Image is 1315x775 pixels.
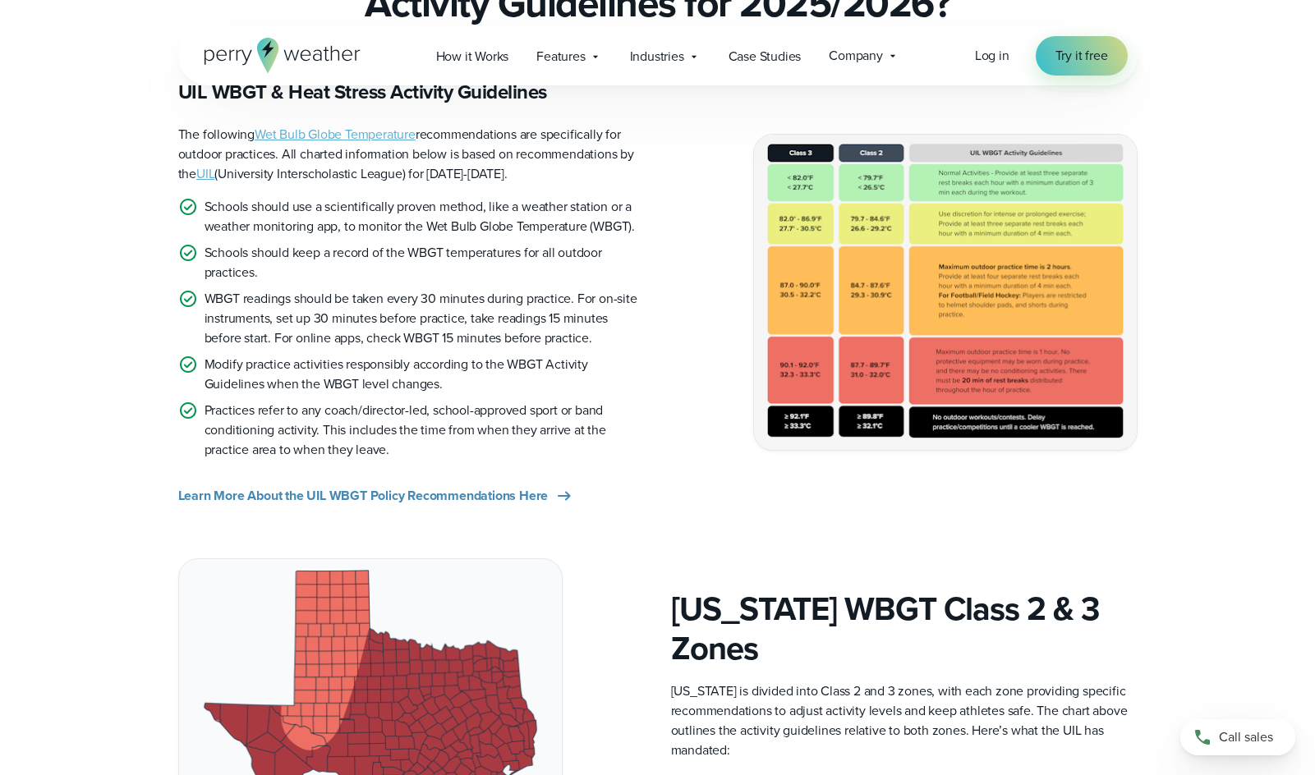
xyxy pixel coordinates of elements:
span: Case Studies [729,47,802,66]
span: How it Works [436,47,509,66]
a: Case Studies [715,39,816,73]
p: Schools should use a scientifically proven method, like a weather station or a weather monitoring... [205,197,645,236]
span: Try it free [1055,46,1108,66]
p: The following recommendations are specifically for outdoor practices. All charted information bel... [178,125,645,184]
p: Modify practice activities responsibly according to the WBGT Activity Guidelines when the WBGT le... [205,355,645,394]
img: UIL WBGT Guidelines texas state weather policies [754,135,1137,449]
span: Company [829,46,883,66]
a: How it Works [422,39,523,73]
p: Schools should keep a record of the WBGT temperatures for all outdoor practices. [205,243,645,282]
span: Learn More About the UIL WBGT Policy Recommendations Here [178,486,549,506]
a: Learn More About the UIL WBGT Policy Recommendations Here [178,486,575,506]
p: WBGT readings should be taken every 30 minutes during practice. For on-site instruments, set up 3... [205,289,645,348]
p: Practices refer to any coach/director-led, school-approved sport or band conditioning activity. T... [205,401,645,460]
span: Log in [975,46,1009,65]
h3: [US_STATE] WBGT Class 2 & 3 Zones [671,589,1138,668]
span: Industries [630,47,684,66]
a: Wet Bulb Globe Temperature [255,125,416,144]
span: Call sales [1219,727,1273,747]
h3: UIL WBGT & Heat Stress Activity Guidelines [178,79,645,105]
a: Try it free [1036,36,1128,76]
a: UIL [196,164,214,183]
p: [US_STATE] is divided into Class 2 and 3 zones, with each zone providing specific recommendations... [671,681,1138,760]
a: Call sales [1180,719,1295,755]
span: Features [536,47,585,66]
a: Log in [975,46,1009,66]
